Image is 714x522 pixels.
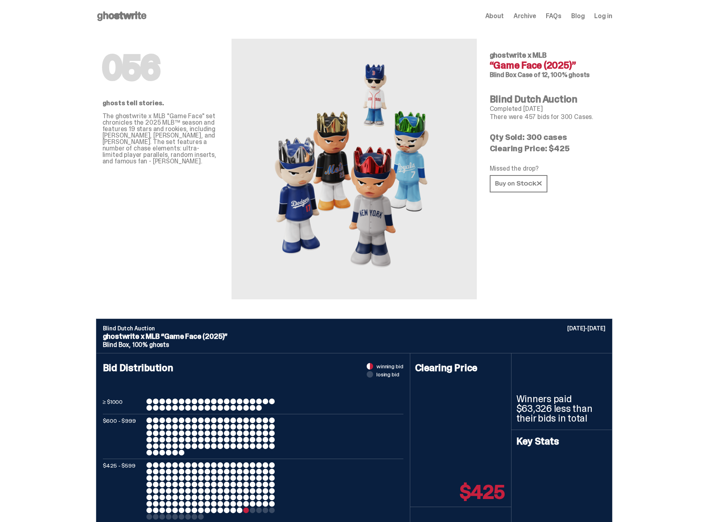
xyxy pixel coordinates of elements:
p: Missed the drop? [490,165,606,172]
h1: 056 [102,52,219,84]
p: Winners paid $63,326 less than their bids in total [516,394,607,423]
p: There were 457 bids for 300 Cases. [490,114,606,120]
span: Case of 12, 100% ghosts [518,71,590,79]
a: Blog [571,13,585,19]
a: Archive [514,13,536,19]
p: Clearing Price: $425 [490,144,606,152]
p: $600 - $999 [103,418,143,455]
p: ghosts tell stories. [102,100,219,106]
h4: Bid Distribution [103,363,403,399]
h4: Blind Dutch Auction [490,94,606,104]
span: Blind Box [490,71,517,79]
p: $425 - $599 [103,462,143,520]
span: ghostwrite x MLB [490,50,547,60]
span: Blind Box, [103,340,131,349]
a: Log in [594,13,612,19]
p: Completed [DATE] [490,106,606,112]
a: FAQs [546,13,562,19]
h4: “Game Face (2025)” [490,61,606,70]
span: 100% ghosts [132,340,169,349]
p: [DATE]-[DATE] [567,326,605,331]
span: winning bid [376,363,403,369]
p: $425 [460,482,504,502]
p: The ghostwrite x MLB "Game Face" set chronicles the 2025 MLB™ season and features 19 stars and ro... [102,113,219,165]
span: losing bid [376,372,399,377]
p: Blind Dutch Auction [103,326,605,331]
p: ghostwrite x MLB “Game Face (2025)” [103,333,605,340]
a: About [485,13,504,19]
h4: Clearing Price [415,363,506,373]
h4: Key Stats [516,436,607,446]
img: MLB&ldquo;Game Face (2025)&rdquo; [265,58,443,280]
p: Qty Sold: 300 cases [490,133,606,141]
p: ≥ $1000 [103,399,143,411]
